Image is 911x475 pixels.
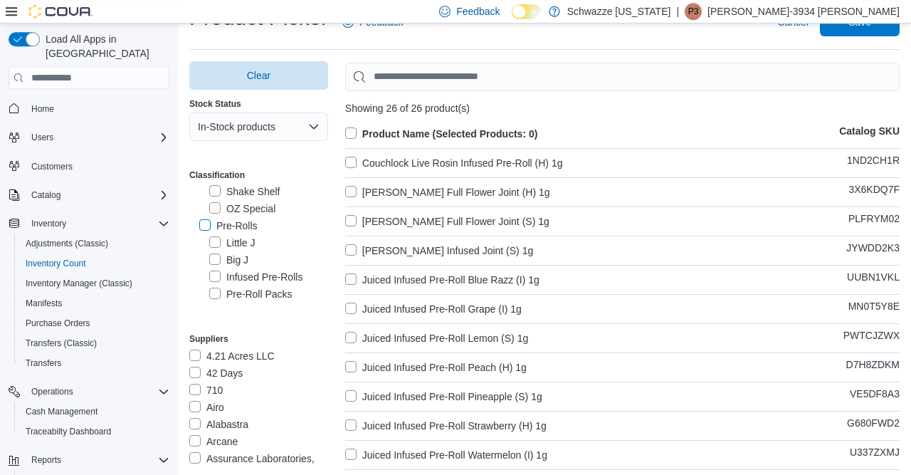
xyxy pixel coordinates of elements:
[20,235,114,252] a: Adjustments (Classic)
[31,189,60,201] span: Catalog
[14,254,175,273] button: Inventory Count
[567,3,671,20] p: Schwazze [US_STATE]
[345,271,539,288] label: Juiced Infused Pre-Roll Blue Razz (I) 1g
[846,242,900,259] p: JYWDD2K3
[512,4,542,19] input: Dark Mode
[26,187,66,204] button: Catalog
[839,125,900,142] p: Catalog SKU
[14,293,175,313] button: Manifests
[847,155,900,172] p: 1ND2CH1R
[685,3,702,20] div: Phoebe-3934 Yazzie
[14,333,175,353] button: Transfers (Classic)
[20,423,117,440] a: Traceabilty Dashboard
[26,215,72,232] button: Inventory
[345,417,547,434] label: Juiced Infused Pre-Roll Strawberry (H) 1g
[14,313,175,333] button: Purchase Orders
[26,129,59,146] button: Users
[31,218,66,229] span: Inventory
[20,355,67,372] a: Transfers
[209,251,248,268] label: Big J
[247,68,270,83] span: Clear
[848,301,900,318] p: MN0T5Y8E
[20,295,169,312] span: Manifests
[26,258,86,269] span: Inventory Count
[31,454,61,466] span: Reports
[26,406,98,417] span: Cash Management
[20,335,102,352] a: Transfers (Classic)
[3,214,175,234] button: Inventory
[189,113,328,141] button: In-Stock products
[20,295,68,312] a: Manifests
[850,388,900,405] p: VE5DF8A3
[20,315,169,332] span: Purchase Orders
[20,255,169,272] span: Inventory Count
[20,315,96,332] a: Purchase Orders
[14,353,175,373] button: Transfers
[3,185,175,205] button: Catalog
[846,359,900,376] p: D7H8ZDKM
[345,330,528,347] label: Juiced Infused Pre-Roll Lemon (S) 1g
[20,403,103,420] a: Cash Management
[20,255,92,272] a: Inventory Count
[31,161,73,172] span: Customers
[850,447,900,464] p: U337ZXMJ
[20,403,169,420] span: Cash Management
[14,273,175,293] button: Inventory Manager (Classic)
[345,242,533,259] label: [PERSON_NAME] Infused Joint (S) 1g
[28,4,93,19] img: Cova
[189,98,241,110] label: Stock Status
[20,275,138,292] a: Inventory Manager (Classic)
[20,355,169,372] span: Transfers
[209,303,273,320] label: Pre-Rolled
[189,365,243,382] label: 42 Days
[26,99,169,117] span: Home
[26,357,61,369] span: Transfers
[20,335,169,352] span: Transfers (Classic)
[345,388,542,405] label: Juiced Infused Pre-Roll Pineapple (S) 1g
[26,215,169,232] span: Inventory
[26,451,67,469] button: Reports
[26,157,169,175] span: Customers
[3,98,175,118] button: Home
[189,61,328,90] button: Clear
[345,103,900,114] div: Showing 26 of 26 product(s)
[209,183,280,200] label: Shake Shelf
[345,213,549,230] label: [PERSON_NAME] Full Flower Joint (S) 1g
[20,423,169,440] span: Traceabilty Dashboard
[456,4,500,19] span: Feedback
[31,386,73,397] span: Operations
[848,213,900,230] p: PLFRYM02
[26,100,60,118] a: Home
[345,63,900,91] input: Use aria labels when no actual label is in use
[14,234,175,254] button: Adjustments (Classic)
[31,132,53,143] span: Users
[209,200,275,217] label: OZ Special
[676,3,679,20] p: |
[707,3,900,20] p: [PERSON_NAME]-3934 [PERSON_NAME]
[26,318,90,329] span: Purchase Orders
[688,3,699,20] span: P3
[189,169,245,181] label: Classification
[26,383,169,400] span: Operations
[209,234,255,251] label: Little J
[209,268,302,286] label: Infused Pre-Rolls
[26,158,78,175] a: Customers
[3,156,175,177] button: Customers
[26,238,108,249] span: Adjustments (Classic)
[199,217,258,234] label: Pre-Rolls
[345,155,563,172] label: Couchlock Live Rosin Infused Pre-Roll (H) 1g
[3,450,175,470] button: Reports
[189,382,223,399] label: 710
[26,338,97,349] span: Transfers (Classic)
[189,433,238,450] label: Arcane
[14,402,175,422] button: Cash Management
[847,271,900,288] p: UUBN1VKL
[26,129,169,146] span: Users
[209,286,293,303] label: Pre-Roll Packs
[20,275,169,292] span: Inventory Manager (Classic)
[26,383,79,400] button: Operations
[20,235,169,252] span: Adjustments (Classic)
[31,103,54,115] span: Home
[26,451,169,469] span: Reports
